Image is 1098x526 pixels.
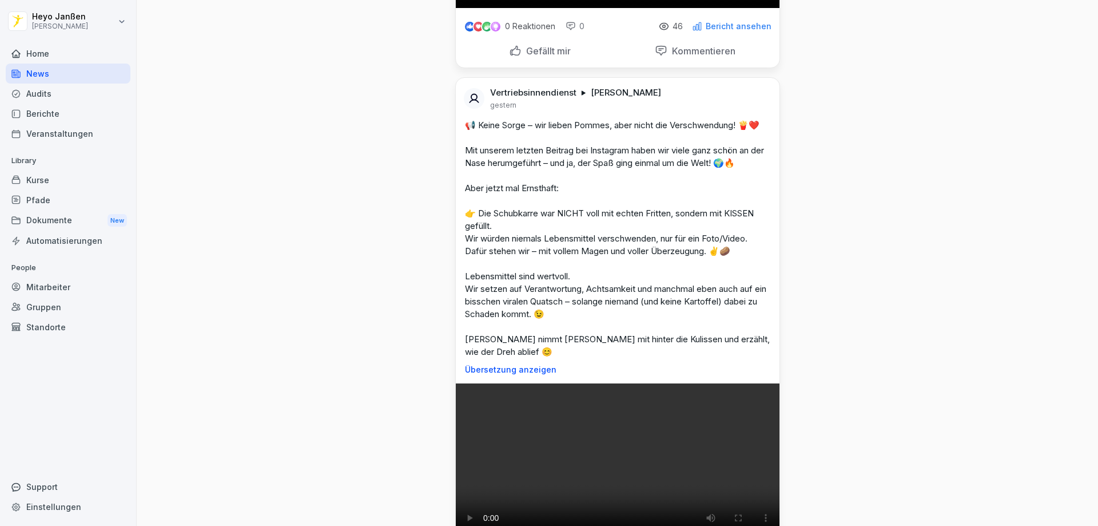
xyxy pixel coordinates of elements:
[6,297,130,317] a: Gruppen
[6,277,130,297] a: Mitarbeiter
[32,12,88,22] p: Heyo Janßen
[706,22,771,31] p: Bericht ansehen
[6,210,130,231] div: Dokumente
[490,101,516,110] p: gestern
[566,21,584,32] div: 0
[6,231,130,251] a: Automatisierungen
[32,22,88,30] p: [PERSON_NAME]
[6,84,130,104] a: Audits
[6,497,130,517] a: Einstellungen
[6,43,130,64] a: Home
[6,124,130,144] a: Veranstaltungen
[6,210,130,231] a: DokumenteNew
[482,22,492,31] img: celebrate
[465,119,770,358] p: 📢 Keine Sorge – wir lieben Pommes, aber nicht die Verschwendung! 🍟❤️ Mit unserem letzten Beitrag ...
[491,21,500,31] img: inspiring
[6,152,130,170] p: Library
[465,365,770,374] p: Übersetzung anzeigen
[6,477,130,497] div: Support
[6,64,130,84] a: News
[465,22,474,31] img: like
[673,22,683,31] p: 46
[6,190,130,210] a: Pfade
[490,87,576,98] p: Vertriebsinnendienst
[6,259,130,277] p: People
[667,45,735,57] p: Kommentieren
[505,22,555,31] p: 0 Reaktionen
[522,45,571,57] p: Gefällt mir
[6,317,130,337] a: Standorte
[474,22,483,31] img: love
[6,170,130,190] a: Kurse
[108,214,127,227] div: New
[6,104,130,124] a: Berichte
[591,87,661,98] p: [PERSON_NAME]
